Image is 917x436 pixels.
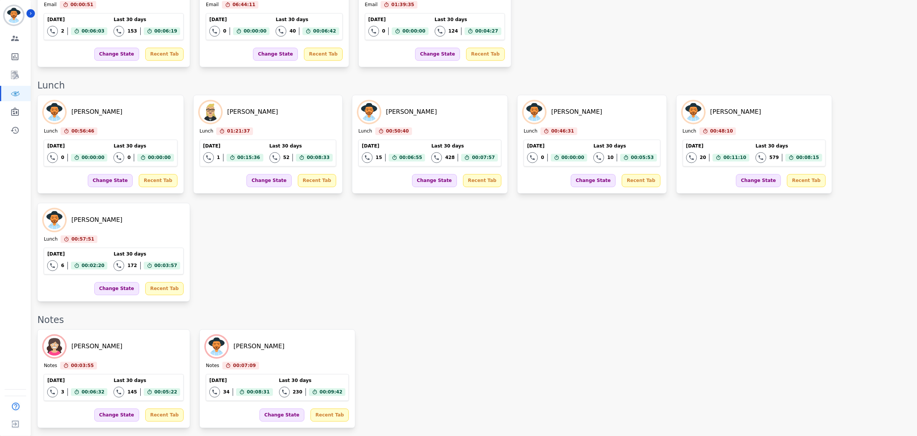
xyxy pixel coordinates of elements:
[304,48,342,61] div: Recent Tab
[276,16,339,23] div: Last 30 days
[61,389,64,395] div: 3
[683,128,697,135] div: Lunch
[203,143,263,149] div: [DATE]
[223,389,230,395] div: 34
[376,154,382,161] div: 15
[253,48,298,61] div: Change State
[710,127,733,135] span: 00:48:10
[37,79,909,92] div: Lunch
[391,1,414,8] span: 01:39:35
[71,127,94,135] span: 00:56:46
[145,282,184,295] div: Recent Tab
[154,27,177,35] span: 00:06:19
[472,154,495,161] span: 00:07:57
[311,408,349,421] div: Recent Tab
[723,154,746,161] span: 00:11:10
[139,174,177,187] div: Recent Tab
[769,154,779,161] div: 579
[736,174,781,187] div: Change State
[127,28,137,34] div: 153
[206,362,219,369] div: Notes
[247,388,270,396] span: 00:08:31
[82,262,105,269] span: 00:02:20
[145,408,184,421] div: Recent Tab
[466,48,505,61] div: Recent Tab
[200,101,221,123] img: Avatar
[47,377,107,384] div: [DATE]
[399,154,422,161] span: 00:06:55
[756,143,822,149] div: Last 30 days
[227,107,278,116] div: [PERSON_NAME]
[386,127,409,135] span: 00:50:40
[71,107,122,116] div: [PERSON_NAME]
[358,101,380,123] img: Avatar
[71,1,94,8] span: 00:00:51
[209,16,270,23] div: [DATE]
[127,389,137,395] div: 145
[127,262,137,269] div: 172
[94,282,139,295] div: Change State
[686,143,749,149] div: [DATE]
[237,154,260,161] span: 00:15:36
[44,101,65,123] img: Avatar
[94,48,139,61] div: Change State
[382,28,385,34] div: 0
[71,362,94,369] span: 00:03:55
[148,154,171,161] span: 00:00:00
[82,154,105,161] span: 00:00:00
[244,27,267,35] span: 00:00:00
[463,174,501,187] div: Recent Tab
[279,377,346,384] div: Last 30 days
[527,143,587,149] div: [DATE]
[796,154,819,161] span: 00:08:15
[412,174,457,187] div: Change State
[298,174,336,187] div: Recent Tab
[61,262,64,269] div: 6
[233,342,284,351] div: [PERSON_NAME]
[320,388,343,396] span: 00:09:42
[571,174,616,187] div: Change State
[94,408,139,421] div: Change State
[247,174,291,187] div: Change State
[415,48,460,61] div: Change State
[260,408,304,421] div: Change State
[233,362,256,369] span: 00:07:09
[154,388,177,396] span: 00:05:22
[223,28,226,34] div: 0
[44,2,56,8] div: Email
[44,128,58,135] div: Lunch
[551,107,602,116] div: [PERSON_NAME]
[358,128,372,135] div: Lunch
[607,154,614,161] div: 10
[227,127,250,135] span: 01:21:37
[386,107,437,116] div: [PERSON_NAME]
[127,154,130,161] div: 0
[217,154,220,161] div: 1
[44,362,57,369] div: Notes
[683,101,704,123] img: Avatar
[787,174,825,187] div: Recent Tab
[431,143,498,149] div: Last 30 days
[700,154,707,161] div: 20
[206,336,227,357] img: Avatar
[71,215,122,225] div: [PERSON_NAME]
[475,27,498,35] span: 00:04:27
[113,251,180,257] div: Last 30 days
[293,389,302,395] div: 230
[37,314,909,326] div: Notes
[82,27,105,35] span: 00:06:03
[145,48,184,61] div: Recent Tab
[289,28,296,34] div: 40
[368,16,429,23] div: [DATE]
[200,128,214,135] div: Lunch
[551,127,574,135] span: 00:46:31
[71,235,94,243] span: 00:57:51
[313,27,336,35] span: 00:06:42
[562,154,585,161] span: 00:00:00
[362,143,425,149] div: [DATE]
[524,101,545,123] img: Avatar
[270,143,333,149] div: Last 30 days
[82,388,105,396] span: 00:06:32
[631,154,654,161] span: 00:05:53
[71,342,122,351] div: [PERSON_NAME]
